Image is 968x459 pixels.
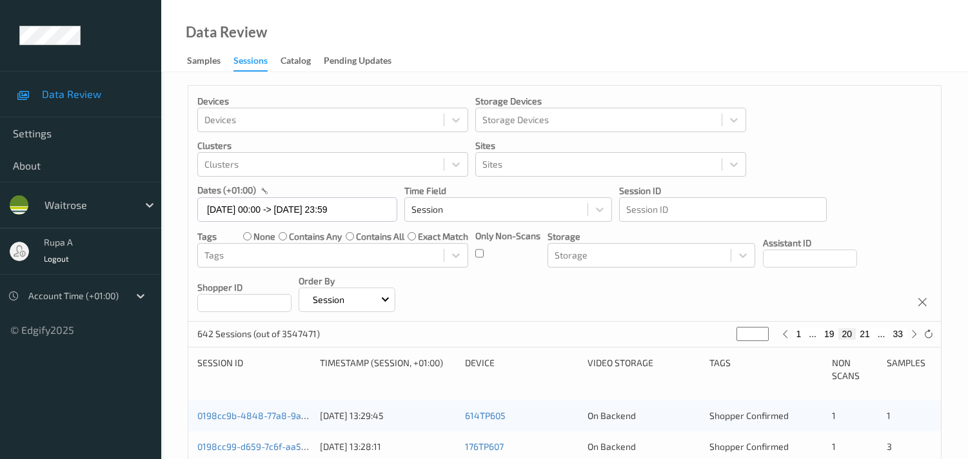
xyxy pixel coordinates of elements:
span: Shopper Confirmed [709,441,789,452]
div: Samples [887,356,932,382]
p: Tags [197,230,217,243]
div: [DATE] 13:28:11 [320,440,456,453]
p: Storage Devices [475,95,746,108]
div: Pending Updates [324,54,391,70]
span: 1 [832,410,836,421]
a: Sessions [233,52,281,72]
div: On Backend [588,409,701,422]
button: 19 [820,328,838,340]
p: Only Non-Scans [475,229,540,242]
span: 1 [887,410,891,421]
div: Session ID [197,356,311,382]
button: ... [874,328,889,340]
span: Shopper Confirmed [709,410,789,421]
div: [DATE] 13:29:45 [320,409,456,422]
p: Devices [197,95,468,108]
label: contains all [356,230,404,243]
p: Sites [475,139,746,152]
button: 33 [889,328,907,340]
button: 20 [838,328,856,340]
div: Video Storage [588,356,701,382]
div: Sessions [233,54,268,72]
span: 1 [832,441,836,452]
p: dates (+01:00) [197,184,256,197]
label: contains any [289,230,342,243]
div: Catalog [281,54,311,70]
p: Time Field [404,184,612,197]
a: 176TP607 [465,441,504,452]
a: 0198cc9b-4848-77a8-9ab3-52b926f4a74f [197,410,374,421]
div: Samples [187,54,221,70]
a: Pending Updates [324,52,404,70]
p: Clusters [197,139,468,152]
div: Timestamp (Session, +01:00) [320,356,456,382]
a: Samples [187,52,233,70]
label: none [253,230,275,243]
p: Session [308,293,349,306]
a: 614TP605 [465,410,506,421]
button: ... [805,328,820,340]
div: Non Scans [832,356,877,382]
div: Data Review [186,26,267,39]
p: Storage [548,230,755,243]
button: 21 [856,328,874,340]
div: Tags [709,356,823,382]
span: 3 [887,441,892,452]
button: 1 [793,328,805,340]
p: Session ID [619,184,827,197]
a: Catalog [281,52,324,70]
a: 0198cc99-d659-7c6f-aa5f-faae09051596 [197,441,367,452]
div: On Backend [588,440,701,453]
p: Shopper ID [197,281,291,294]
p: 642 Sessions (out of 3547471) [197,327,320,340]
p: Order By [299,275,395,288]
div: Device [465,356,578,382]
label: exact match [418,230,468,243]
p: Assistant ID [763,237,857,249]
